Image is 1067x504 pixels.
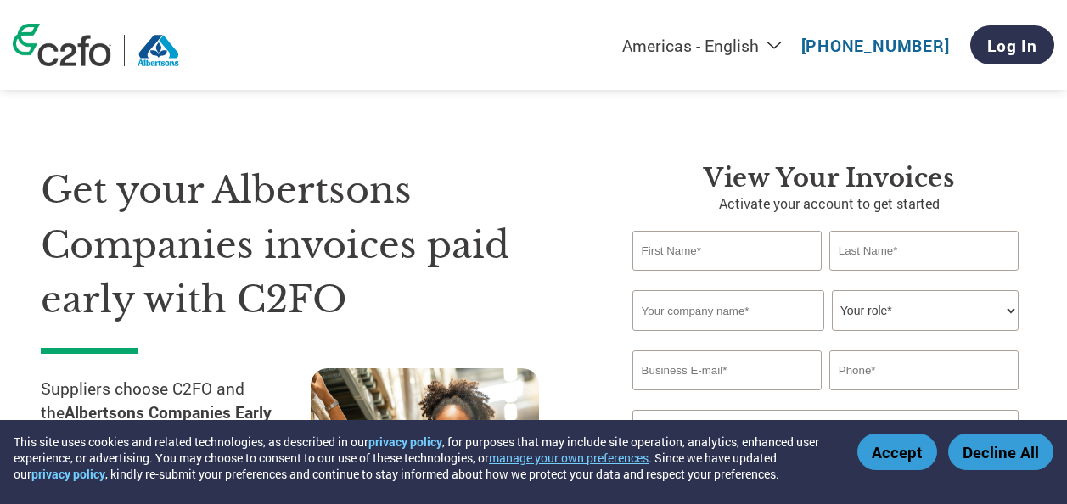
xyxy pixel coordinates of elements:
strong: Albertsons Companies Early Payment Program [41,401,272,447]
div: Invalid first name or first name is too long [632,272,822,283]
a: privacy policy [31,466,105,482]
div: Inavlid Phone Number [829,392,1019,403]
div: This site uses cookies and related technologies, as described in our , for purposes that may incl... [14,434,833,482]
p: Activate your account to get started [632,193,1026,214]
input: First Name* [632,231,822,271]
a: privacy policy [368,434,442,450]
select: Title/Role [832,290,1019,331]
div: Invalid last name or last name is too long [829,272,1019,283]
h3: View Your Invoices [632,163,1026,193]
img: Albertsons Companies [138,35,180,66]
a: Log In [970,25,1054,64]
img: c2fo logo [13,24,111,66]
input: Phone* [829,350,1019,390]
h1: Get your Albertsons Companies invoices paid early with C2FO [41,163,581,328]
button: manage your own preferences [489,450,649,466]
button: Decline All [948,434,1053,470]
input: Invalid Email format [632,350,822,390]
input: Your company name* [632,290,824,331]
a: [PHONE_NUMBER] [801,35,950,56]
div: Inavlid Email Address [632,392,822,403]
input: Last Name* [829,231,1019,271]
button: Accept [857,434,937,470]
div: Invalid company name or company name is too long [632,333,1019,344]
